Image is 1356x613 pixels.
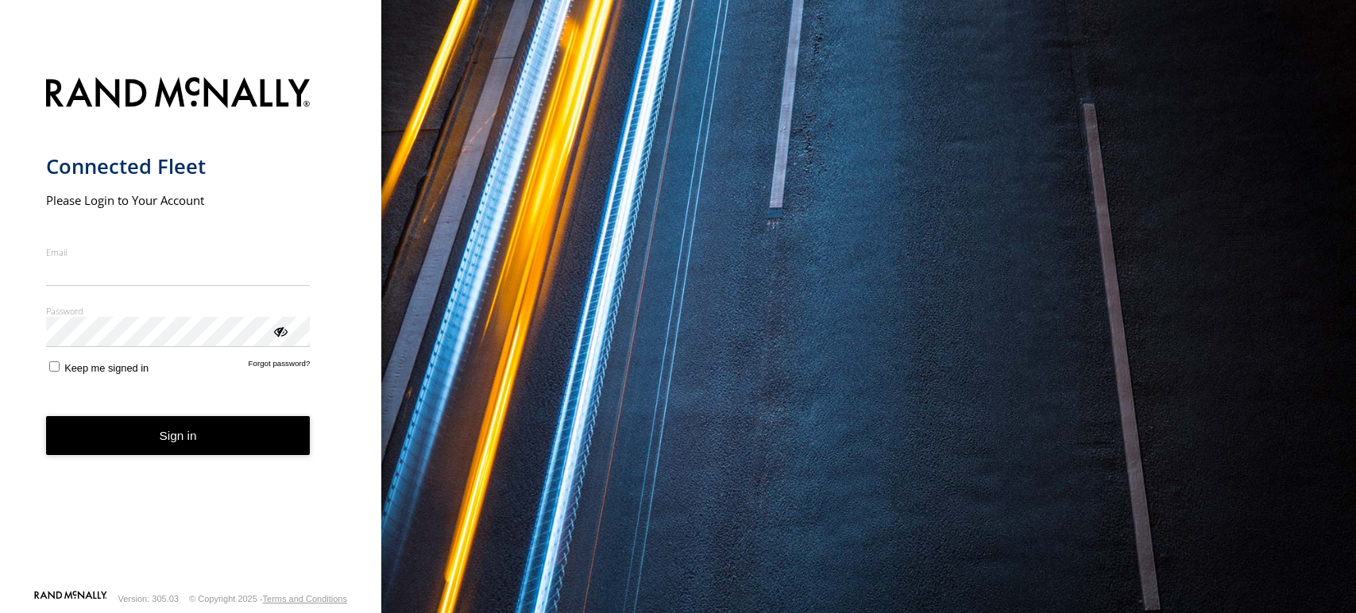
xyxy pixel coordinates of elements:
[49,361,60,372] input: Keep me signed in
[46,153,311,179] h1: Connected Fleet
[46,67,336,589] form: main
[46,192,311,208] h2: Please Login to Your Account
[263,594,347,603] a: Terms and Conditions
[46,305,311,317] label: Password
[118,594,179,603] div: Version: 305.03
[46,246,311,258] label: Email
[64,362,149,374] span: Keep me signed in
[189,594,347,603] div: © Copyright 2025 -
[249,359,311,374] a: Forgot password?
[46,74,311,114] img: Rand McNally
[34,591,107,607] a: Visit our Website
[46,416,311,455] button: Sign in
[272,322,288,338] div: ViewPassword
